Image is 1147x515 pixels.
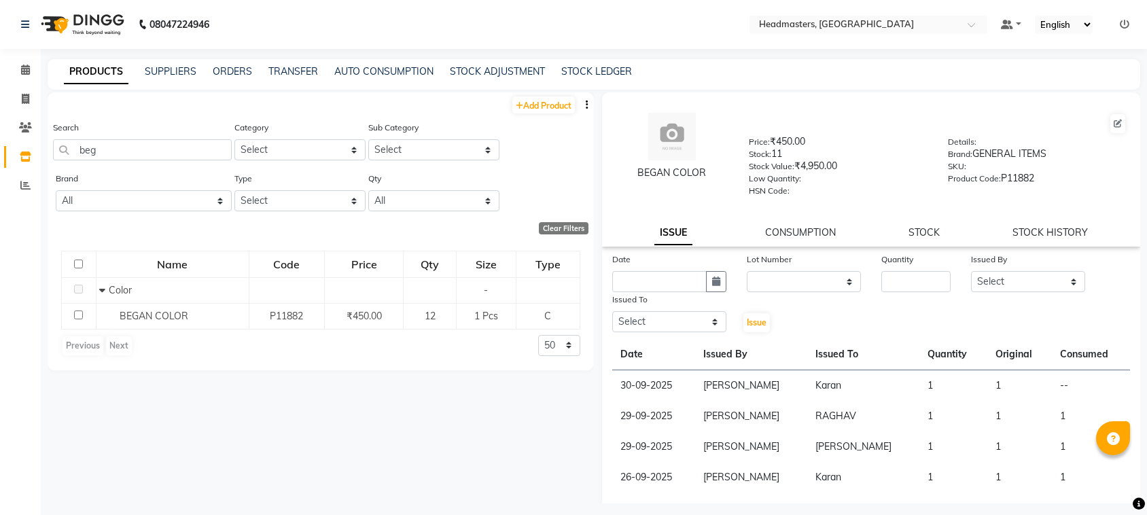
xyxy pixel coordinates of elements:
a: ORDERS [213,65,252,77]
span: Issue [747,317,766,327]
div: Price [325,252,402,277]
img: logo [35,5,128,43]
td: [PERSON_NAME] [695,370,807,402]
label: Date [612,253,631,266]
td: [PERSON_NAME] [695,431,807,462]
a: ISSUE [654,221,692,245]
th: Consumed [1052,339,1131,370]
td: [PERSON_NAME] [695,462,807,493]
div: ₹4,950.00 [749,159,928,178]
td: 1 [919,431,987,462]
td: 1 [1052,462,1131,493]
div: Size [457,252,515,277]
a: PRODUCTS [64,60,128,84]
label: Low Quantity: [749,173,801,185]
div: P11882 [948,171,1127,190]
div: GENERAL ITEMS [948,147,1127,166]
td: 29-09-2025 [612,431,695,462]
td: 30-09-2025 [612,370,695,402]
a: STOCK HISTORY [1012,226,1088,238]
iframe: chat widget [1090,461,1133,501]
label: Stock Value: [749,160,794,173]
td: 1 [987,431,1052,462]
th: Issued By [695,339,807,370]
div: Qty [404,252,455,277]
label: Issued To [612,294,648,306]
td: 1 [919,370,987,402]
label: Sub Category [368,122,419,134]
label: Lot Number [747,253,792,266]
td: 29-09-2025 [612,401,695,431]
span: C [544,310,551,322]
th: Original [987,339,1052,370]
a: TRANSFER [268,65,318,77]
td: [PERSON_NAME] [695,401,807,431]
td: 1 [987,370,1052,402]
span: BEGAN COLOR [120,310,188,322]
button: Issue [743,313,770,332]
a: SUPPLIERS [145,65,196,77]
td: [PERSON_NAME] [807,431,919,462]
a: Add Product [512,96,575,113]
input: Search by product name or code [53,139,232,160]
a: CONSUMPTION [765,226,836,238]
label: Type [234,173,252,185]
span: 1 Pcs [474,310,498,322]
b: 08047224946 [149,5,209,43]
div: Code [250,252,323,277]
a: STOCK LEDGER [561,65,632,77]
label: Category [234,122,268,134]
span: Color [109,284,132,296]
div: Name [97,252,248,277]
label: Qty [368,173,381,185]
td: 1 [919,401,987,431]
label: HSN Code: [749,185,790,197]
td: 1 [1052,401,1131,431]
label: Issued By [971,253,1007,266]
label: Price: [749,136,770,148]
th: Quantity [919,339,987,370]
td: Karan [807,462,919,493]
label: SKU: [948,160,966,173]
span: ₹450.00 [347,310,382,322]
td: Karan [807,370,919,402]
a: STOCK [908,226,940,238]
div: Type [517,252,579,277]
td: -- [1052,370,1131,402]
a: STOCK ADJUSTMENT [450,65,545,77]
div: 11 [749,147,928,166]
label: Details: [948,136,976,148]
label: Search [53,122,79,134]
span: - [484,284,488,296]
div: ₹450.00 [749,135,928,154]
td: 1 [987,462,1052,493]
td: RAGHAV [807,401,919,431]
span: Collapse Row [99,284,109,296]
td: 26-09-2025 [612,462,695,493]
img: avatar [648,113,696,160]
label: Brand: [948,148,972,160]
span: 12 [425,310,436,322]
th: Date [612,339,695,370]
td: 1 [919,462,987,493]
label: Stock: [749,148,771,160]
label: Quantity [881,253,913,266]
a: AUTO CONSUMPTION [334,65,434,77]
span: P11882 [270,310,303,322]
th: Issued To [807,339,919,370]
label: Brand [56,173,78,185]
td: 1 [1052,431,1131,462]
div: BEGAN COLOR [616,166,728,180]
label: Product Code: [948,173,1001,185]
div: Clear Filters [539,222,588,234]
td: 1 [987,401,1052,431]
